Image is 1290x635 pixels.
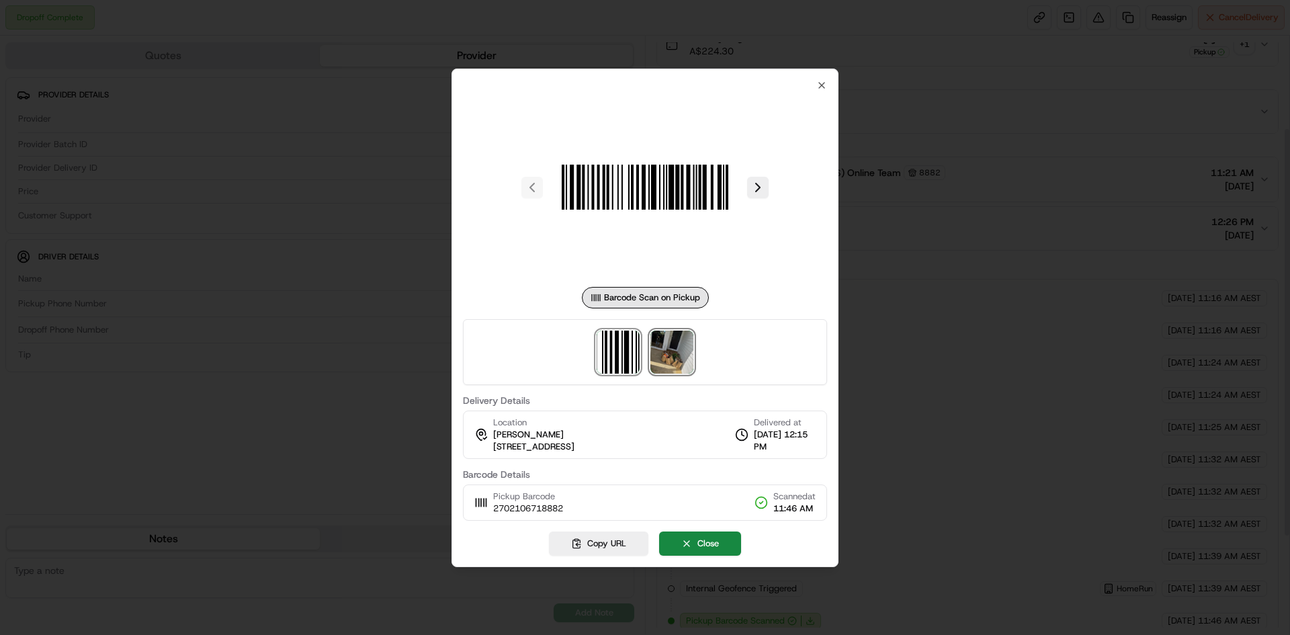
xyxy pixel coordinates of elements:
img: barcode_scan_on_pickup image [548,91,742,284]
button: Copy URL [549,532,648,556]
img: photo_proof_of_delivery image [650,331,693,374]
button: Close [659,532,741,556]
label: Delivery Details [463,396,827,405]
label: Barcode Details [463,470,827,479]
div: Barcode Scan on Pickup [582,287,709,308]
span: Delivered at [754,417,816,429]
span: 2702106718882 [493,503,563,515]
span: 11:46 AM [773,503,816,515]
span: Pickup Barcode [493,491,563,503]
img: barcode_scan_on_pickup image [597,331,640,374]
span: [PERSON_NAME] [493,429,564,441]
span: Location [493,417,527,429]
span: [STREET_ADDRESS] [493,441,574,453]
span: [DATE] 12:15 PM [754,429,816,453]
span: Scanned at [773,491,816,503]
